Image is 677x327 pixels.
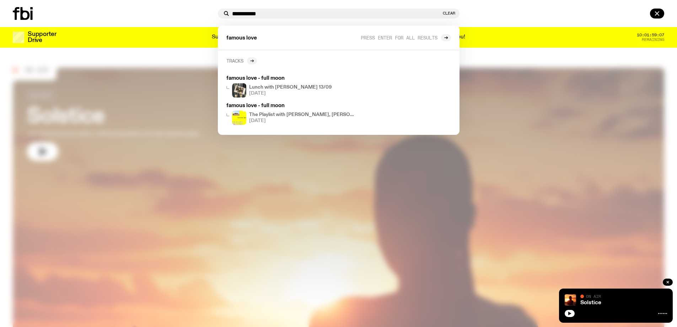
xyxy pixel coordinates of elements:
a: famous love - full moonThe Playlist with [PERSON_NAME], [PERSON_NAME], [PERSON_NAME], and Raf[DATE] [224,100,360,128]
h3: famous love - full moon [226,76,357,81]
h3: Supporter Drive [28,31,56,43]
h4: The Playlist with [PERSON_NAME], [PERSON_NAME], [PERSON_NAME], and Raf [249,112,357,117]
a: Press enter for all results [361,34,451,41]
h4: Lunch with [PERSON_NAME] 13/09 [249,85,332,90]
button: Clear [443,11,455,15]
h2: Tracks [226,58,243,63]
img: A polaroid of Ella Avni in the studio on top of the mixer which is also located in the studio. [232,83,246,97]
h3: famous love - full moon [226,103,357,109]
span: Remaining [642,38,664,42]
p: Supporter Drive 2025: Shaping the future of our city’s music, arts, and culture - with the help o... [212,34,465,41]
span: famous love [226,36,257,41]
span: [DATE] [249,91,332,96]
a: famous love - full moonA polaroid of Ella Avni in the studio on top of the mixer which is also lo... [224,73,360,100]
img: A girl standing in the ocean as waist level, staring into the rise of the sun. [565,294,576,306]
span: Press enter for all results [361,35,437,40]
span: 10:01:59:07 [637,33,664,37]
span: [DATE] [249,118,357,123]
a: Tracks [226,57,257,64]
a: Solstice [580,300,601,306]
span: On Air [586,294,601,299]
